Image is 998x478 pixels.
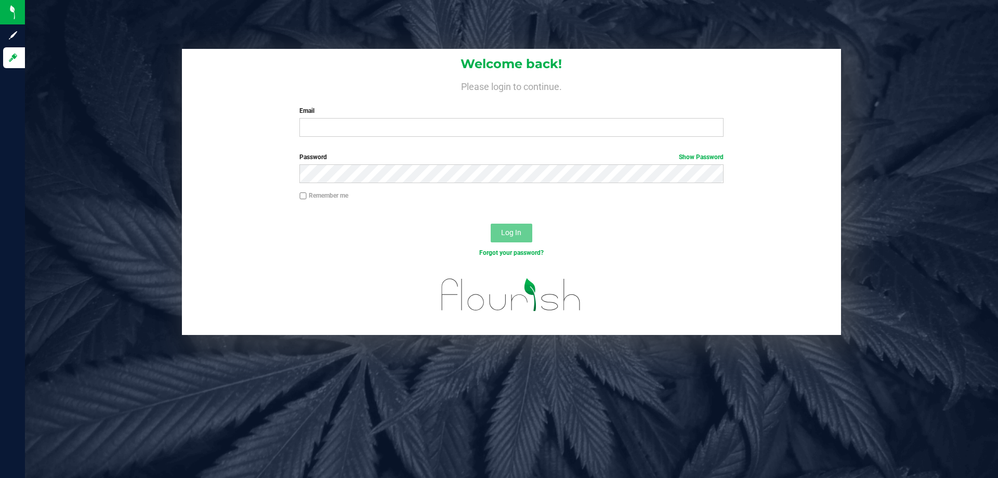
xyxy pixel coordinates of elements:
[182,79,841,92] h4: Please login to continue.
[8,30,18,41] inline-svg: Sign up
[299,192,307,200] input: Remember me
[501,228,521,237] span: Log In
[679,153,724,161] a: Show Password
[8,53,18,63] inline-svg: Log in
[491,224,532,242] button: Log In
[299,153,327,161] span: Password
[299,106,723,115] label: Email
[479,249,544,256] a: Forgot your password?
[182,57,841,71] h1: Welcome back!
[299,191,348,200] label: Remember me
[429,268,594,321] img: flourish_logo.svg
